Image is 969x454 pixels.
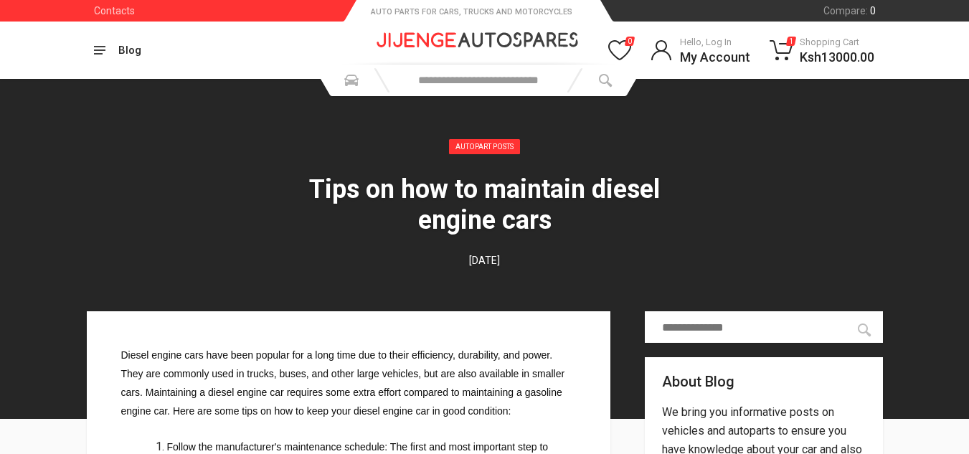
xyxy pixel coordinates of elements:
[94,6,135,16] a: Contacts
[121,349,565,417] span: Diesel engine cars have been popular for a long time due to their efficiency, durability, and pow...
[800,47,874,67] span: Ksh 13000.00
[680,33,750,49] span: Hello, Log In
[112,39,156,62] a: Blog
[642,31,759,70] a: Hello, Log InMy Account
[762,31,883,70] a: 1Shopping CartKsh13000.00
[870,6,876,16] span: 0
[823,6,868,16] span: Compare :
[625,37,634,46] span: 0
[469,253,500,268] li: [DATE]
[449,139,520,154] a: Autopart Posts
[787,37,795,46] span: 1
[662,373,866,390] h4: About Blog
[680,47,750,67] span: My Account
[800,33,874,49] span: Shopping Cart
[600,31,639,70] a: 0
[284,174,686,236] h1: Tips on how to maintain diesel engine cars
